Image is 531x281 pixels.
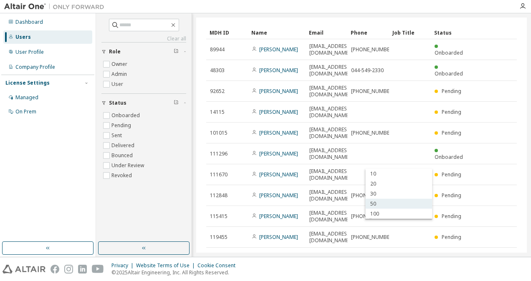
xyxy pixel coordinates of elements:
a: [PERSON_NAME] [259,67,298,74]
span: 115415 [210,213,228,220]
div: Managed [15,94,38,101]
span: 119455 [210,234,228,241]
span: [PHONE_NUMBER] [351,213,394,220]
span: [EMAIL_ADDRESS][DOMAIN_NAME] [309,85,351,98]
div: 30 [365,189,432,199]
a: [PERSON_NAME] [259,108,298,115]
span: Clear filter [174,48,179,55]
span: 101015 [210,130,228,136]
label: Admin [111,69,129,79]
span: [PHONE_NUMBER] [351,192,394,199]
span: [PHONE_NUMBER] [351,234,394,241]
span: [EMAIL_ADDRESS][DOMAIN_NAME] [309,147,351,161]
span: [PHONE_NUMBER] [351,88,394,95]
button: Role [101,43,186,61]
span: [PHONE_NUMBER] [351,46,394,53]
label: Sent [111,130,124,140]
span: [EMAIL_ADDRESS][DOMAIN_NAME] [309,189,351,202]
a: Clear all [101,35,186,42]
label: Under Review [111,161,146,171]
a: [PERSON_NAME] [259,150,298,157]
a: [PERSON_NAME] [259,171,298,178]
div: Cookie Consent [197,262,240,269]
label: User [111,79,125,89]
span: [PHONE_NUMBER] [351,130,394,136]
label: Pending [111,120,133,130]
div: 50 [365,199,432,209]
span: Onboarded [435,49,463,56]
p: © 2025 Altair Engineering, Inc. All Rights Reserved. [111,269,240,276]
a: [PERSON_NAME] [259,213,298,220]
div: User Profile [15,49,44,55]
span: Onboarded [435,153,463,161]
span: [EMAIL_ADDRESS][DOMAIN_NAME] [309,168,351,181]
span: [EMAIL_ADDRESS][DOMAIN_NAME] [309,210,351,223]
div: Phone [351,26,386,39]
span: Pending [442,192,461,199]
img: youtube.svg [92,265,104,273]
span: 111670 [210,171,228,178]
span: 92652 [210,88,225,95]
img: linkedin.svg [78,265,87,273]
span: [EMAIL_ADDRESS][DOMAIN_NAME] [309,126,351,140]
div: Name [251,26,302,39]
a: [PERSON_NAME] [259,88,298,95]
div: License Settings [5,80,50,86]
div: 100 [365,209,432,219]
img: altair_logo.svg [3,265,46,273]
label: Revoked [111,171,134,181]
div: Users [15,34,31,40]
span: Role [109,48,121,55]
span: Pending [442,88,461,95]
a: [PERSON_NAME] [259,46,298,53]
span: Pending [442,129,461,136]
span: Pending [442,108,461,115]
span: Onboarded [435,70,463,77]
span: Status [109,100,126,106]
div: Status [434,26,469,39]
div: 10 [365,169,432,179]
div: On Prem [15,108,36,115]
span: Pending [442,171,461,178]
div: Dashboard [15,19,43,25]
a: [PERSON_NAME] [259,233,298,241]
div: Privacy [111,262,136,269]
span: 14115 [210,109,225,115]
div: 20 [365,179,432,189]
div: Job Title [392,26,427,39]
div: MDH ID [210,26,245,39]
label: Bounced [111,151,134,161]
span: Clear filter [174,100,179,106]
div: Email [309,26,344,39]
div: Website Terms of Use [136,262,197,269]
span: 044-549-2330 [351,67,384,74]
span: 111296 [210,151,228,157]
span: 89944 [210,46,225,53]
span: 48303 [210,67,225,74]
a: [PERSON_NAME] [259,192,298,199]
div: Company Profile [15,64,55,70]
label: Owner [111,59,129,69]
a: [PERSON_NAME] [259,129,298,136]
span: Pending [442,233,461,241]
label: Onboarded [111,110,142,120]
label: Delivered [111,140,136,151]
button: Status [101,94,186,112]
img: facebook.svg [51,265,59,273]
span: [EMAIL_ADDRESS][DOMAIN_NAME] [309,43,351,56]
span: [EMAIL_ADDRESS][DOMAIN_NAME] [309,231,351,244]
span: Pending [442,213,461,220]
span: [EMAIL_ADDRESS][DOMAIN_NAME] [309,64,351,77]
img: Altair One [4,3,109,11]
span: 112848 [210,192,228,199]
span: [EMAIL_ADDRESS][DOMAIN_NAME] [309,105,351,119]
img: instagram.svg [64,265,73,273]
